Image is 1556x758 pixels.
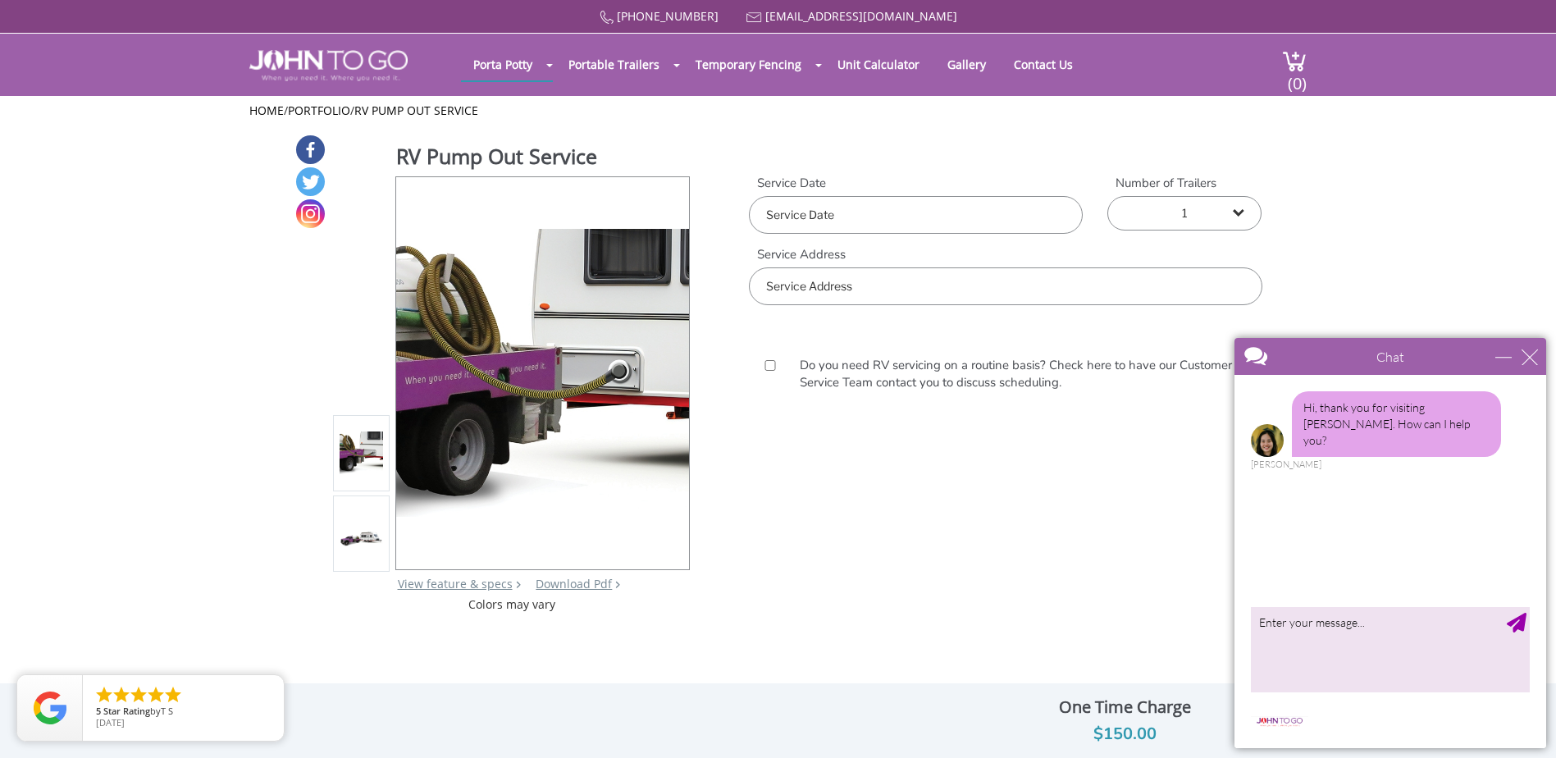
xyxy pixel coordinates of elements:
[1282,50,1307,72] img: cart a
[1002,48,1085,80] a: Contact Us
[749,246,1262,263] label: Service Address
[825,48,932,80] a: Unit Calculator
[746,12,762,23] img: Mail
[34,692,66,724] img: Review Rating
[249,50,408,81] img: JOHN to go
[396,229,689,518] img: Product
[600,11,614,25] img: Call
[161,705,173,717] span: T S
[617,8,719,24] a: [PHONE_NUMBER]
[935,48,998,80] a: Gallery
[333,596,691,613] div: Colors may vary
[103,705,150,717] span: Star Rating
[296,135,325,164] a: Facebook
[96,705,101,717] span: 5
[249,103,1307,119] ul: / /
[927,693,1322,721] div: One Time Charge
[146,685,166,705] li: 
[354,103,478,118] a: RV Pump Out Service
[396,142,691,175] h1: RV Pump Out Service
[288,103,350,118] a: Portfolio
[461,48,545,80] a: Porta Potty
[296,167,325,196] a: Twitter
[96,706,271,718] span: by
[1287,59,1307,94] span: (0)
[249,103,284,118] a: Home
[340,432,384,475] img: Product
[96,716,125,728] span: [DATE]
[112,685,131,705] li: 
[683,48,814,80] a: Temporary Fencing
[163,685,183,705] li: 
[765,8,957,24] a: [EMAIL_ADDRESS][DOMAIN_NAME]
[536,576,612,591] a: Download Pdf
[556,48,672,80] a: Portable Trailers
[398,576,513,591] a: View feature & specs
[1225,328,1556,758] iframe: Live Chat Box
[129,685,148,705] li: 
[792,357,1249,392] label: Do you need RV servicing on a routine basis? Check here to have our Customer Service Team contact...
[749,175,1083,192] label: Service Date
[296,199,325,228] a: Instagram
[1107,175,1262,192] label: Number of Trailers
[516,581,521,588] img: right arrow icon
[927,721,1322,747] div: $150.00
[749,267,1262,305] input: Service Address
[340,530,384,546] img: Product
[749,196,1083,234] input: Service Date
[94,685,114,705] li: 
[615,581,620,588] img: chevron.png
